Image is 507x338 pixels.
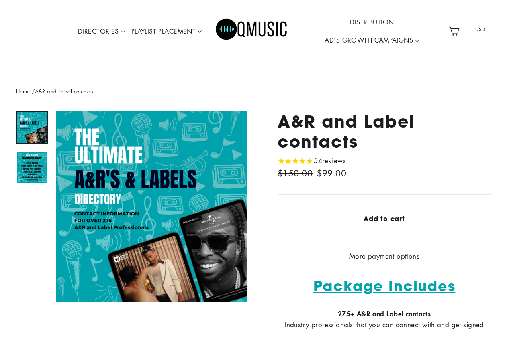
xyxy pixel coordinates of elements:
[75,22,128,41] a: DIRECTORIES
[347,13,397,32] a: DISTRIBUTION
[364,214,405,223] span: Add to cart
[278,168,313,179] span: $150.00
[338,309,431,318] strong: 275+ A&R and Label contacts
[322,156,346,165] span: reviews
[16,87,491,96] nav: breadcrumbs
[465,24,496,36] span: USD
[59,8,445,55] div: Primary
[317,168,346,179] span: $99.00
[278,209,491,229] button: Add to cart
[216,13,288,49] img: Q Music Promotions
[321,31,422,50] a: AD'S GROWTH CAMPAIGNS
[17,112,47,143] img: A&R and Label contacts
[16,87,30,95] a: Home
[128,22,205,41] a: PLAYLIST PLACEMENT
[278,111,491,151] h1: A&R and Label contacts
[278,251,491,261] a: More payment options
[314,156,346,165] span: 54 reviews
[32,87,35,95] span: /
[17,152,47,183] img: A&R and Label contacts
[313,276,456,295] strong: Package Includes
[278,155,346,167] span: Rated 4.9 out of 5 stars 54 reviews
[284,320,484,329] span: Industry professionals that you can connect with and get signed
